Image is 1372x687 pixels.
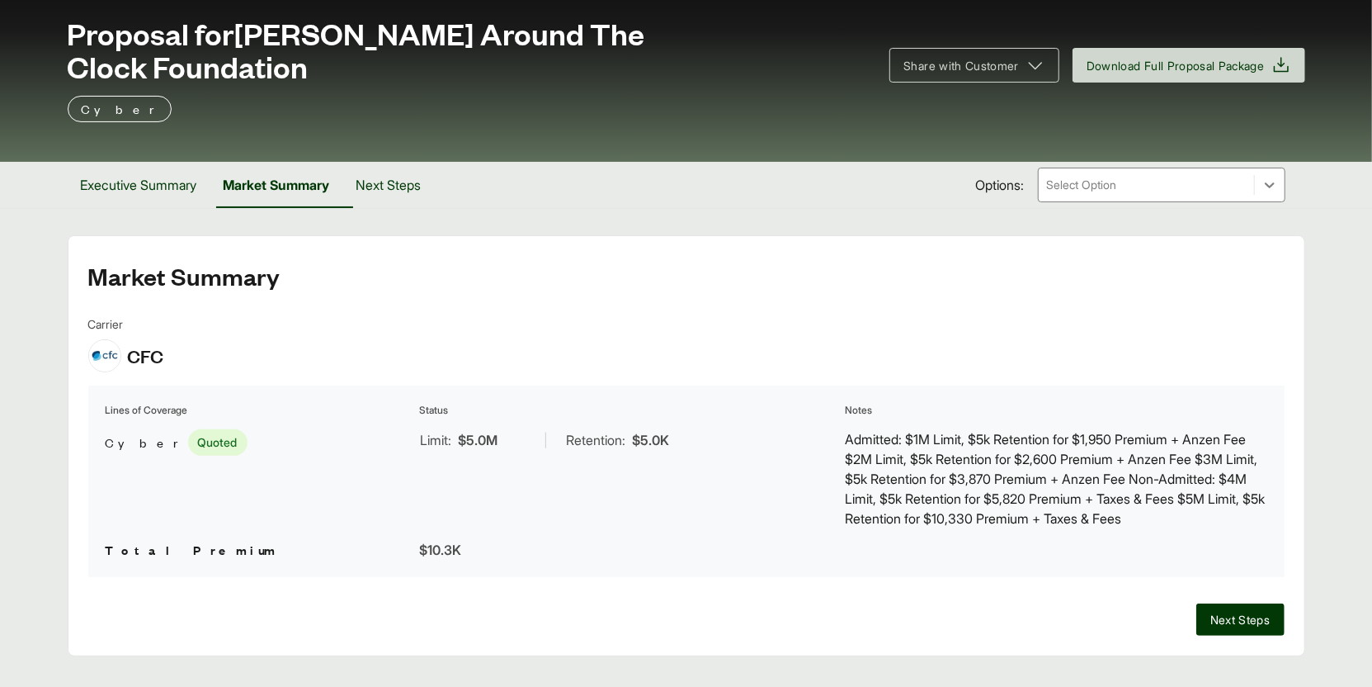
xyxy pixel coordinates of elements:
[1073,48,1305,83] button: Download Full Proposal Package
[68,17,870,83] span: Proposal for [PERSON_NAME] Around The Clock Foundation
[845,402,1268,419] th: Notes
[82,99,158,119] p: Cyber
[544,432,548,448] span: |
[889,48,1059,83] button: Share with Customer
[846,429,1267,528] p: Admitted: $1M Limit, $5k Retention for $1,950 Premium + Anzen Fee $2M Limit, $5k Retention for $2...
[566,430,625,450] span: Retention:
[418,402,842,419] th: Status
[632,430,669,450] span: $5.0K
[106,433,182,452] span: Cyber
[88,263,1285,289] h2: Market Summary
[210,162,343,208] button: Market Summary
[420,430,451,450] span: Limit:
[1196,604,1285,636] button: Next Steps
[976,175,1025,195] span: Options:
[458,430,497,450] span: $5.0M
[68,162,210,208] button: Executive Summary
[1210,611,1271,628] span: Next Steps
[106,541,279,558] span: Total Premium
[88,315,164,333] span: Carrier
[1087,57,1265,74] span: Download Full Proposal Package
[419,542,461,558] span: $10.3K
[89,340,120,372] img: CFC
[903,57,1019,74] span: Share with Customer
[188,429,248,456] span: Quoted
[105,402,415,419] th: Lines of Coverage
[343,162,435,208] button: Next Steps
[128,343,164,368] span: CFC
